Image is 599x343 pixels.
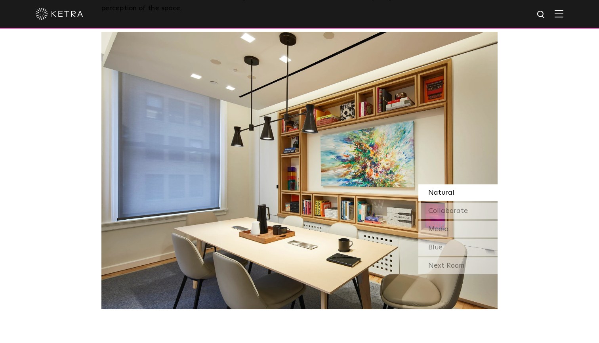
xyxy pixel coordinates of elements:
[428,226,449,233] span: Media
[536,10,546,20] img: search icon
[36,8,83,20] img: ketra-logo-2019-white
[101,32,498,309] img: SS-Desktop-CEC-07-1
[428,207,468,215] span: Collaborate
[428,244,443,251] span: Blue
[555,10,563,17] img: Hamburger%20Nav.svg
[418,257,498,274] div: Next Room
[428,189,454,196] span: Natural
